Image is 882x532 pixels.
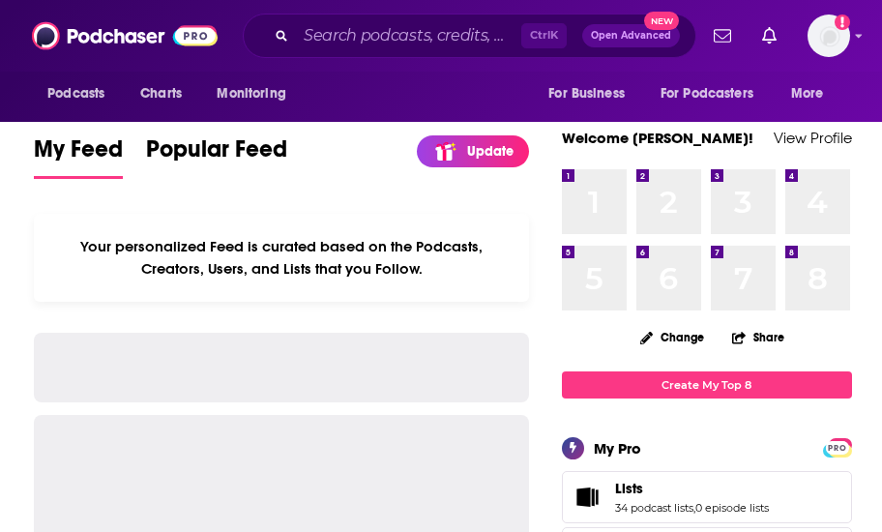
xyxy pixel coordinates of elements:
p: Update [467,143,514,160]
span: My Feed [34,134,123,175]
a: PRO [826,439,849,454]
span: Ctrl K [521,23,567,48]
span: Lists [562,471,852,523]
div: Your personalized Feed is curated based on the Podcasts, Creators, Users, and Lists that you Follow. [34,214,529,302]
svg: Add a profile image [835,15,850,30]
button: open menu [778,75,848,112]
button: Open AdvancedNew [582,24,680,47]
button: Show profile menu [808,15,850,57]
a: Lists [615,480,769,497]
span: More [791,80,824,107]
img: Podchaser - Follow, Share and Rate Podcasts [32,17,218,54]
span: Popular Feed [146,134,287,175]
span: Podcasts [47,80,104,107]
button: Share [731,318,785,356]
span: For Podcasters [661,80,753,107]
span: Monitoring [217,80,285,107]
a: Create My Top 8 [562,371,852,398]
div: My Pro [594,439,641,458]
div: Search podcasts, credits, & more... [243,14,696,58]
button: Change [629,325,716,349]
a: View Profile [774,129,852,147]
button: open menu [648,75,781,112]
a: 0 episode lists [695,501,769,515]
span: Lists [615,480,643,497]
span: New [644,12,679,30]
span: Logged in as AtriaBooks [808,15,850,57]
a: Welcome [PERSON_NAME]! [562,129,753,147]
span: , [693,501,695,515]
button: open menu [535,75,649,112]
a: Update [417,135,529,167]
button: open menu [203,75,310,112]
a: Popular Feed [146,134,287,179]
a: Charts [128,75,193,112]
a: Show notifications dropdown [706,19,739,52]
span: Open Advanced [591,31,671,41]
span: PRO [826,441,849,456]
a: Lists [569,484,607,511]
span: Charts [140,80,182,107]
a: Show notifications dropdown [754,19,784,52]
img: User Profile [808,15,850,57]
button: open menu [34,75,130,112]
span: For Business [548,80,625,107]
input: Search podcasts, credits, & more... [296,20,521,51]
a: My Feed [34,134,123,179]
a: 34 podcast lists [615,501,693,515]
